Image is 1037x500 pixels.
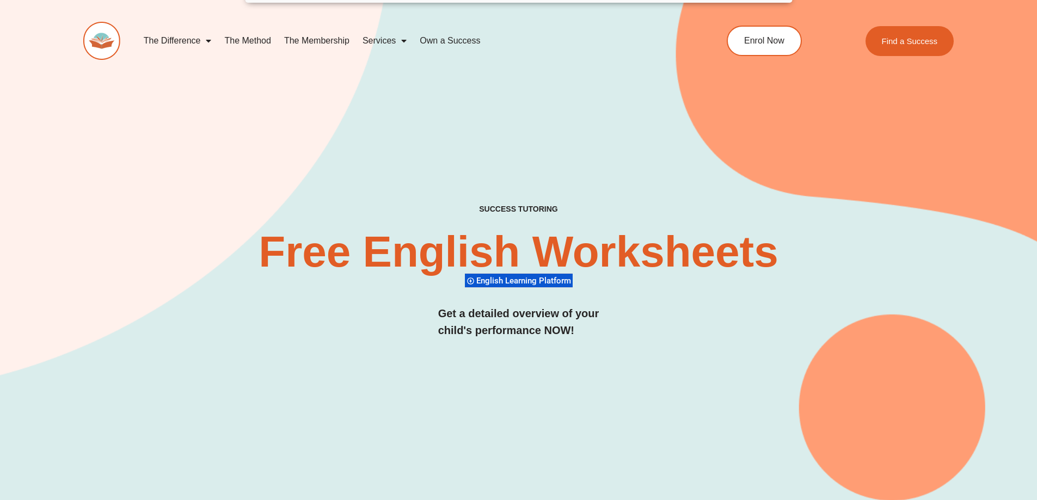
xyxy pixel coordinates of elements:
h3: Get a detailed overview of your child's performance NOW! [438,305,599,339]
span: Enrol Now [744,36,784,45]
iframe: Chat Widget [983,448,1037,500]
a: Enrol Now [727,26,802,56]
a: The Difference [137,28,218,53]
a: Find a Success [866,26,954,56]
a: The Method [218,28,277,53]
nav: Menu [137,28,677,53]
a: Services [356,28,413,53]
h4: SUCCESS TUTORING​ [390,205,648,214]
span: Find a Success [882,37,938,45]
a: Own a Success [413,28,487,53]
h2: Free English Worksheets​ [231,230,806,274]
a: The Membership [278,28,356,53]
div: English Learning Platform [465,273,573,288]
span: English Learning Platform [476,276,574,286]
